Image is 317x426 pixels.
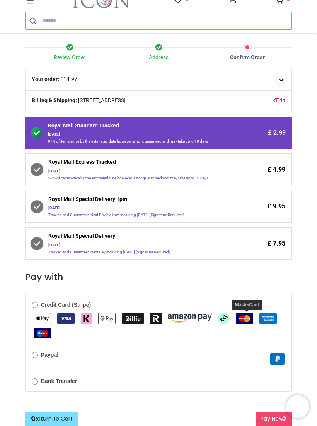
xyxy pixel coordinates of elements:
[98,313,116,324] img: Google Pay
[81,313,92,324] img: Klarna
[34,313,51,324] img: Apple Pay
[276,76,285,84] span: Details
[48,242,238,248] div: [DATE]
[48,139,208,143] span: 97% of items arrive by the estimated date however is not guaranteed and may take upto 10 days
[32,302,38,308] input: Credit Card (Stripe)
[286,395,309,418] iframe: Brevo live chat
[34,328,51,338] img: Maestro
[48,232,238,242] span: Royal Mail Special Delivery
[57,315,75,321] span: VISA
[270,356,285,362] span: Paypal
[48,158,238,168] span: Royal Mail Express Tracked
[48,176,208,180] span: 97% of items arrive by the estimated date however is not guaranteed and may take upto 10 days
[259,313,277,324] img: American Express
[32,76,59,82] b: Your order:
[41,302,91,308] b: Credit Card (Stripe)
[268,239,285,248] span: £ 7.95
[32,97,77,103] b: Billing & Shipping:
[41,378,77,384] b: Bank Transfer
[57,313,75,324] img: VISA
[41,352,58,358] b: Paypal
[25,412,78,426] a: Return to Cart
[268,202,285,211] span: £ 9.95
[34,315,51,321] span: Apple Pay
[256,412,292,426] button: Pay Now
[78,97,126,105] span: [STREET_ADDRESS]
[122,313,144,324] img: Billie
[268,165,285,174] span: £ 4.99
[63,76,77,82] span: 14.97
[232,300,262,310] div: MasterCard
[98,315,116,321] span: Google Pay
[236,313,253,324] img: MasterCard
[168,314,212,323] img: Amazon Pay
[48,122,238,132] span: Royal Mail Standard Tracked
[25,54,114,62] div: Review Order
[271,97,285,105] a: Edit
[150,315,162,321] span: Revolut Pay
[114,54,203,62] div: Address
[48,213,184,217] span: Tracked and Guaranteed Next Day by 1pm including [DATE] (Signature Required)
[218,313,230,324] img: Afterpay Clearpay
[122,315,144,321] span: Billie
[81,315,92,321] span: Klarna
[259,315,277,321] span: American Express
[48,250,170,254] span: Tracked and Guaranteed Next Day including [DATE] (Signature Required)
[32,378,38,385] input: Bank Transfer
[150,313,162,324] img: Revolut Pay
[26,12,42,29] button: Submit
[218,315,230,321] span: Afterpay Clearpay
[236,315,253,321] span: MasterCard
[48,205,238,211] div: [DATE]
[48,196,238,206] span: Royal Mail Special Delivery 1pm
[60,76,77,82] span: £
[32,352,38,358] input: Paypal
[268,129,286,137] span: £ 2.99
[270,353,285,365] img: Paypal
[25,271,292,283] h3: Pay with
[203,54,292,62] div: Confirm Order
[48,168,238,174] div: [DATE]
[34,330,51,336] span: Maestro
[48,132,238,137] div: [DATE]
[168,315,212,321] span: Amazon Pay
